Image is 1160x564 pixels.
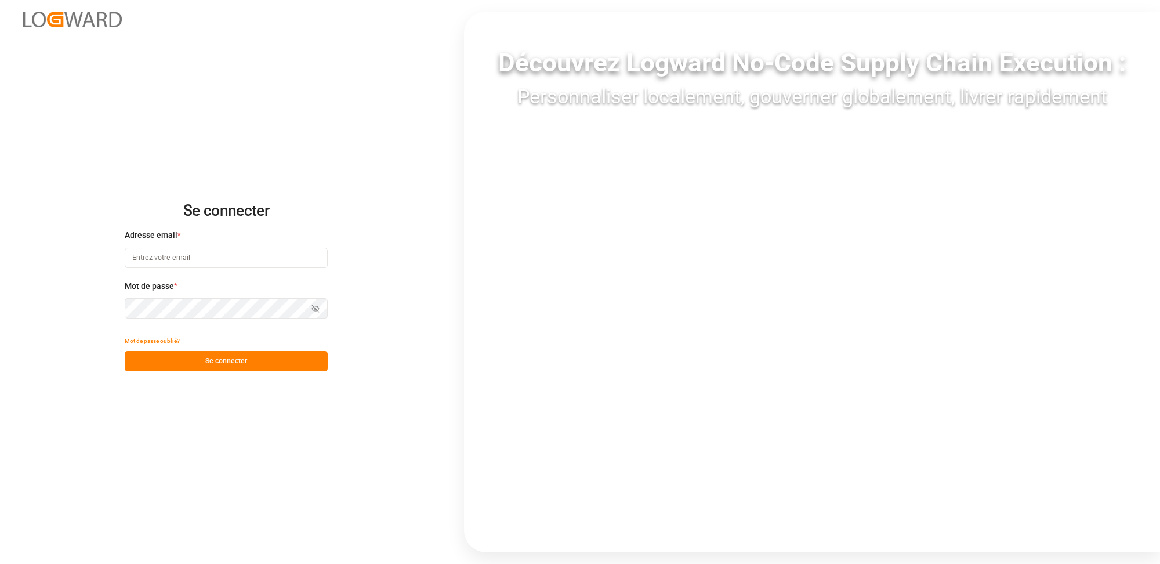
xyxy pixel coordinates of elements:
[183,202,269,219] font: Se connecter
[517,85,1107,108] font: Personnaliser localement, gouverner globalement, livrer rapidement
[205,357,247,365] font: Se connecter
[125,338,180,344] font: Mot de passe oublié?
[125,248,328,268] input: Entrez votre email
[23,12,122,27] img: Logward_new_orange.png
[125,331,180,351] button: Mot de passe oublié?
[498,48,1126,78] font: Découvrez Logward No-Code Supply Chain Execution :
[125,351,328,371] button: Se connecter
[125,281,174,291] font: Mot de passe
[125,230,177,240] font: Adresse email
